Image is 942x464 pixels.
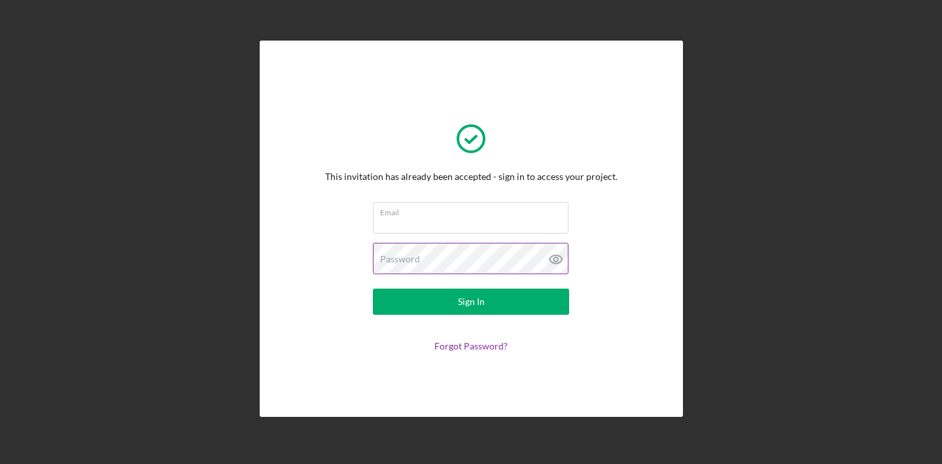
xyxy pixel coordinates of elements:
a: Forgot Password? [434,340,508,351]
button: Sign In [373,289,569,315]
div: This invitation has already been accepted - sign in to access your project. [325,171,618,182]
div: Sign In [458,289,485,315]
label: Email [380,203,568,217]
label: Password [380,254,420,264]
